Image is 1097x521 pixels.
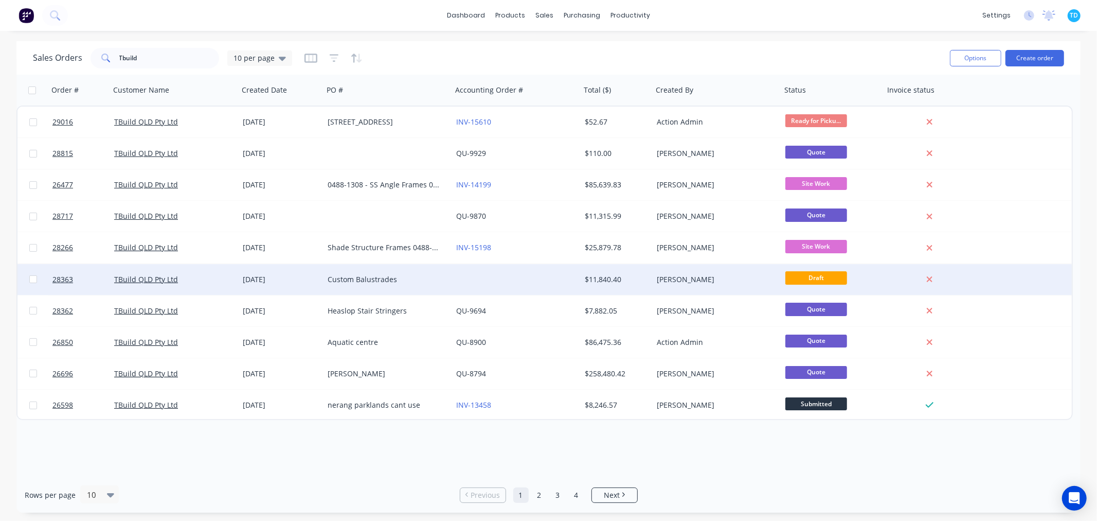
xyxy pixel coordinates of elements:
[52,107,114,137] a: 29016
[52,201,114,232] a: 28717
[584,85,611,95] div: Total ($)
[585,242,645,253] div: $25,879.78
[243,337,319,348] div: [DATE]
[455,85,523,95] div: Accounting Order #
[532,488,547,503] a: Page 2
[585,148,645,159] div: $110.00
[242,85,287,95] div: Created Date
[585,306,645,316] div: $7,882.05
[585,211,645,221] div: $11,315.99
[114,337,178,347] a: TBuild QLD Pty Ltd
[52,274,73,285] span: 28363
[657,306,771,316] div: [PERSON_NAME]
[456,400,491,410] a: INV-13458
[114,274,178,284] a: TBuild QLD Pty Ltd
[328,117,442,127] div: [STREET_ADDRESS]
[456,117,491,127] a: INV-15610
[52,369,73,379] span: 26696
[52,138,114,169] a: 28815
[605,8,655,23] div: productivity
[328,274,442,285] div: Custom Balustrades
[328,306,442,316] div: Heaslop Stair Stringers
[657,400,771,410] div: [PERSON_NAME]
[585,274,645,285] div: $11,840.40
[657,242,771,253] div: [PERSON_NAME]
[657,337,771,348] div: Action Admin
[52,296,114,326] a: 28362
[243,369,319,379] div: [DATE]
[785,303,847,316] span: Quote
[784,85,806,95] div: Status
[114,369,178,378] a: TBuild QLD Pty Ltd
[785,146,847,159] span: Quote
[585,400,645,410] div: $8,246.57
[243,400,319,410] div: [DATE]
[328,180,442,190] div: 0488-1308 - SS Angle Frames 0488-1338 - Handrails
[52,169,114,200] a: 26477
[243,117,319,127] div: [DATE]
[52,242,73,253] span: 28266
[513,488,529,503] a: Page 1 is your current page
[585,117,645,127] div: $52.67
[52,400,73,410] span: 26598
[585,369,645,379] div: $258,480.42
[243,148,319,159] div: [DATE]
[569,488,584,503] a: Page 4
[456,242,491,252] a: INV-15198
[243,211,319,221] div: [DATE]
[460,490,506,500] a: Previous page
[328,242,442,253] div: Shade Structure Frames 0488-1338
[657,274,771,285] div: [PERSON_NAME]
[585,337,645,348] div: $86,475.36
[114,117,178,127] a: TBuild QLD Pty Ltd
[52,390,114,421] a: 26598
[456,306,486,316] a: QU-9694
[52,180,73,190] span: 26477
[950,50,1001,66] button: Options
[52,264,114,295] a: 28363
[327,85,343,95] div: PO #
[243,274,319,285] div: [DATE]
[1005,50,1064,66] button: Create order
[328,337,442,348] div: Aquatic centre
[657,211,771,221] div: [PERSON_NAME]
[442,8,490,23] a: dashboard
[328,369,442,379] div: [PERSON_NAME]
[52,148,73,159] span: 28815
[52,327,114,358] a: 26850
[785,271,847,284] span: Draft
[243,242,319,253] div: [DATE]
[604,490,620,500] span: Next
[328,400,442,410] div: nerang parklands cant use
[52,306,73,316] span: 28362
[114,211,178,221] a: TBuild QLD Pty Ltd
[456,180,491,189] a: INV-14199
[657,117,771,127] div: Action Admin
[19,8,34,23] img: Factory
[785,177,847,190] span: Site Work
[785,397,847,410] span: Submitted
[52,358,114,389] a: 26696
[456,369,486,378] a: QU-8794
[119,48,220,68] input: Verified by Zero Phishing
[233,53,275,63] span: 10 per page
[656,85,693,95] div: Created By
[52,117,73,127] span: 29016
[456,148,486,158] a: QU-9929
[530,8,559,23] div: sales
[33,53,82,63] h1: Sales Orders
[114,180,178,189] a: TBuild QLD Pty Ltd
[785,366,847,379] span: Quote
[657,148,771,159] div: [PERSON_NAME]
[550,488,566,503] a: Page 3
[785,240,847,253] span: Site Work
[456,211,486,221] a: QU-9870
[592,490,637,500] a: Next page
[785,114,847,127] span: Ready for Picku...
[25,490,76,500] span: Rows per page
[114,242,178,252] a: TBuild QLD Pty Ltd
[114,400,178,410] a: TBuild QLD Pty Ltd
[887,85,934,95] div: Invoice status
[785,209,847,221] span: Quote
[490,8,530,23] div: products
